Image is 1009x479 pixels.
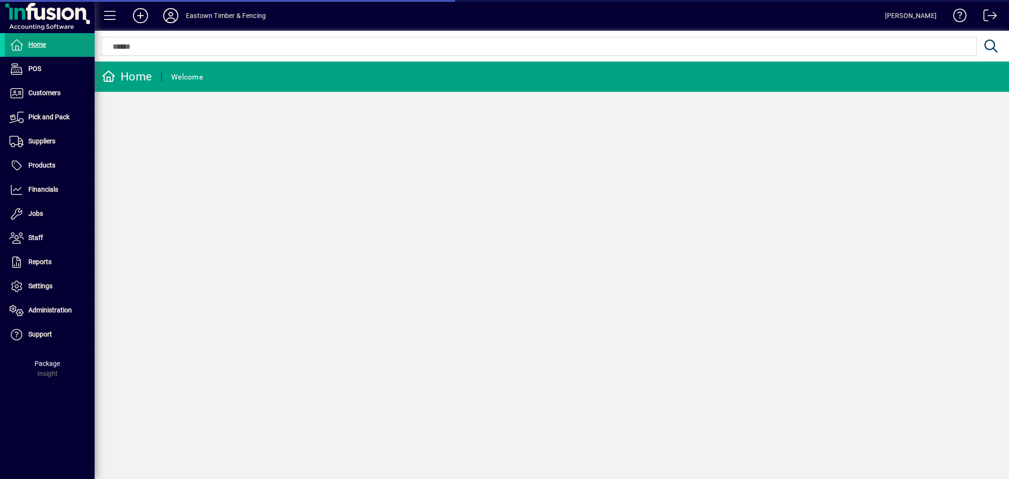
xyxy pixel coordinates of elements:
[28,210,43,217] span: Jobs
[28,186,58,193] span: Financials
[28,161,55,169] span: Products
[5,57,95,81] a: POS
[28,330,52,338] span: Support
[5,226,95,250] a: Staff
[5,323,95,346] a: Support
[28,65,41,72] span: POS
[28,113,70,121] span: Pick and Pack
[28,41,46,48] span: Home
[28,282,53,290] span: Settings
[28,89,61,97] span: Customers
[5,130,95,153] a: Suppliers
[5,81,95,105] a: Customers
[946,2,967,33] a: Knowledge Base
[885,8,937,23] div: [PERSON_NAME]
[5,106,95,129] a: Pick and Pack
[5,202,95,226] a: Jobs
[5,299,95,322] a: Administration
[5,154,95,177] a: Products
[35,360,60,367] span: Package
[156,7,186,24] button: Profile
[28,137,55,145] span: Suppliers
[5,178,95,202] a: Financials
[186,8,266,23] div: Eastown Timber & Fencing
[102,69,152,84] div: Home
[5,250,95,274] a: Reports
[5,275,95,298] a: Settings
[125,7,156,24] button: Add
[171,70,203,85] div: Welcome
[976,2,997,33] a: Logout
[28,306,72,314] span: Administration
[28,258,52,266] span: Reports
[28,234,43,241] span: Staff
